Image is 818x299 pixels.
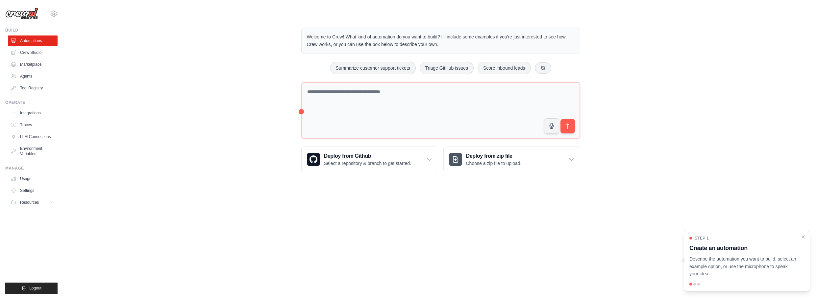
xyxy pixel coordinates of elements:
a: Automations [8,35,58,46]
p: Describe the automation you want to build, select an example option, or use the microphone to spe... [689,255,797,278]
a: Marketplace [8,59,58,70]
button: Triage GitHub issues [420,62,474,74]
a: Environment Variables [8,143,58,159]
p: Select a repository & branch to get started. [324,160,411,167]
button: Summarize customer support tickets [330,62,415,74]
a: Usage [8,173,58,184]
p: Welcome to Crew! What kind of automation do you want to build? I'll include some examples if you'... [307,33,575,48]
div: Manage [5,166,58,171]
a: Tool Registry [8,83,58,93]
a: Settings [8,185,58,196]
a: Traces [8,120,58,130]
a: Agents [8,71,58,81]
a: Integrations [8,108,58,118]
span: Resources [20,200,39,205]
h3: Deploy from zip file [466,152,522,160]
div: Build [5,28,58,33]
button: Logout [5,283,58,294]
a: Crew Studio [8,47,58,58]
img: Logo [5,8,38,20]
button: Resources [8,197,58,208]
p: Choose a zip file to upload. [466,160,522,167]
button: Close walkthrough [801,234,806,240]
span: Step 1 [695,236,709,241]
h3: Deploy from Github [324,152,411,160]
div: Operate [5,100,58,105]
span: Logout [29,286,41,291]
h3: Create an automation [689,243,797,253]
a: LLM Connections [8,131,58,142]
button: Score inbound leads [478,62,531,74]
